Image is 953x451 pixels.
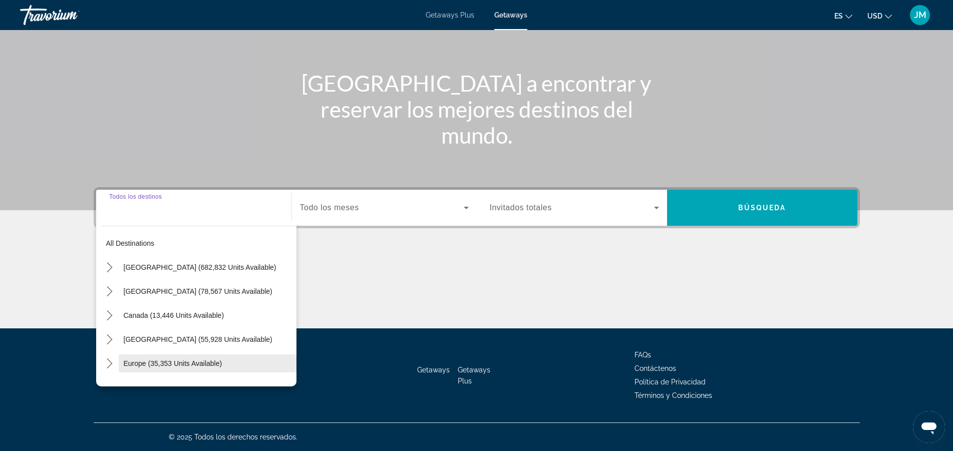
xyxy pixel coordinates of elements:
span: [GEOGRAPHIC_DATA] (55,928 units available) [124,335,272,343]
a: Política de Privacidad [634,378,706,386]
button: Select destination: Caribbean & Atlantic Islands (55,928 units available) [119,330,296,348]
a: Getaways Plus [426,11,474,19]
button: Change language [834,9,852,23]
a: FAQs [634,351,651,359]
div: Search widget [96,190,857,226]
span: All destinations [106,239,155,247]
a: Getaways Plus [458,366,490,385]
button: Select destination: All destinations [101,234,296,252]
button: Search [667,190,857,226]
a: Getaways [417,366,450,374]
button: Toggle Australia (3,126 units available) submenu [101,379,119,396]
a: Travorium [20,2,120,28]
span: Europe (35,353 units available) [124,359,222,367]
button: Select destination: Europe (35,353 units available) [119,354,296,372]
button: Toggle United States (682,832 units available) submenu [101,259,119,276]
div: Destination options [96,221,296,386]
span: Todo los meses [300,203,359,212]
span: JM [914,10,926,20]
h1: [GEOGRAPHIC_DATA] a encontrar y reservar los mejores destinos del mundo. [289,70,665,148]
button: Toggle Europe (35,353 units available) submenu [101,355,119,372]
button: Select destination: Canada (13,446 units available) [119,306,296,324]
span: Canada (13,446 units available) [124,311,224,319]
span: © 2025 Todos los derechos reservados. [169,433,297,441]
button: Select destination: Australia (3,126 units available) [119,378,296,396]
input: Select destination [109,202,278,214]
button: Select destination: United States (682,832 units available) [119,258,296,276]
span: USD [867,12,882,20]
iframe: Button to launch messaging window [913,411,945,443]
button: Select destination: Mexico (78,567 units available) [119,282,296,300]
button: Toggle Caribbean & Atlantic Islands (55,928 units available) submenu [101,331,119,348]
span: Búsqueda [738,204,786,212]
a: Contáctenos [634,364,676,372]
button: User Menu [907,5,933,26]
span: es [834,12,843,20]
button: Toggle Mexico (78,567 units available) submenu [101,283,119,300]
button: Toggle Canada (13,446 units available) submenu [101,307,119,324]
a: Getaways [494,11,527,19]
span: Todos los destinos [109,193,162,200]
button: Change currency [867,9,892,23]
span: Invitados totales [490,203,552,212]
span: [GEOGRAPHIC_DATA] (78,567 units available) [124,287,272,295]
a: Términos y Condiciones [634,391,712,399]
span: [GEOGRAPHIC_DATA] (682,832 units available) [124,263,276,271]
